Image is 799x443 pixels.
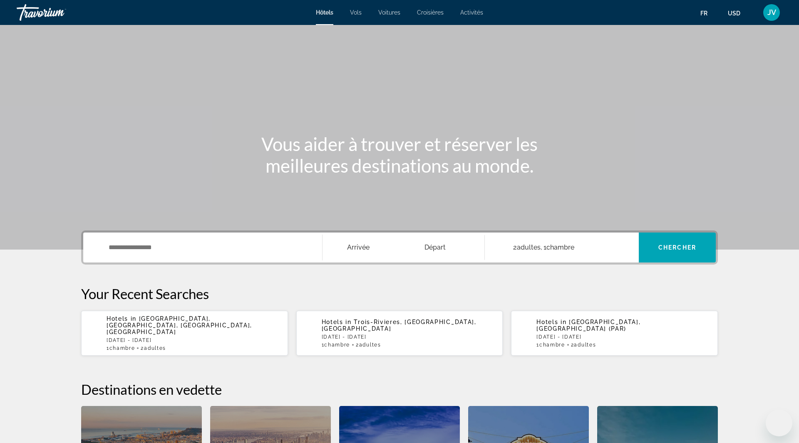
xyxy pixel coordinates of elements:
p: [DATE] - [DATE] [322,334,496,340]
span: , 1 [541,242,574,253]
span: Chambre [109,345,135,351]
button: Chercher [639,233,716,262]
p: [DATE] - [DATE] [107,337,281,343]
h2: Destinations en vedette [81,381,718,398]
span: Chambre [539,342,565,348]
a: Activités [460,9,483,16]
h1: Vous aider à trouver et réserver les meilleures destinations au monde. [243,133,556,176]
span: USD [728,10,740,17]
span: Trois-Rivieres, [GEOGRAPHIC_DATA], [GEOGRAPHIC_DATA] [322,319,476,332]
iframe: Bouton de lancement de la fenêtre de messagerie [766,410,792,436]
p: [DATE] - [DATE] [536,334,711,340]
span: Chambre [324,342,350,348]
span: Adultes [517,243,541,251]
button: Change currency [728,7,748,19]
button: User Menu [761,4,782,21]
div: Search widget [83,233,716,262]
span: Adultes [574,342,596,348]
span: Chercher [658,244,696,251]
span: 1 [322,342,350,348]
span: Hotels in [107,315,136,322]
a: Croisières [417,9,444,16]
span: 2 [356,342,381,348]
button: Check in and out dates [323,233,485,262]
button: Hotels in [GEOGRAPHIC_DATA], [GEOGRAPHIC_DATA] (PAR)[DATE] - [DATE]1Chambre2Adultes [511,310,718,356]
span: [GEOGRAPHIC_DATA], [GEOGRAPHIC_DATA] (PAR) [536,319,640,332]
a: Travorium [17,2,100,23]
a: Voitures [378,9,400,16]
span: Chambre [546,243,574,251]
button: Hotels in Trois-Rivieres, [GEOGRAPHIC_DATA], [GEOGRAPHIC_DATA][DATE] - [DATE]1Chambre2Adultes [296,310,503,356]
span: Hotels in [536,319,566,325]
span: Hotels in [322,319,352,325]
span: 1 [536,342,565,348]
span: Adultes [144,345,166,351]
span: fr [700,10,707,17]
button: Travelers: 2 adults, 0 children [485,233,639,262]
button: Hotels in [GEOGRAPHIC_DATA], [GEOGRAPHIC_DATA], [GEOGRAPHIC_DATA], [GEOGRAPHIC_DATA][DATE] - [DAT... [81,310,288,356]
span: [GEOGRAPHIC_DATA], [GEOGRAPHIC_DATA], [GEOGRAPHIC_DATA], [GEOGRAPHIC_DATA] [107,315,252,335]
a: Vols [350,9,362,16]
button: Change language [700,7,715,19]
span: 2 [513,242,541,253]
span: 2 [571,342,596,348]
span: 2 [141,345,166,351]
p: Your Recent Searches [81,285,718,302]
span: JV [767,8,776,17]
span: Adultes [359,342,381,348]
span: 1 [107,345,135,351]
a: Hôtels [316,9,333,16]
